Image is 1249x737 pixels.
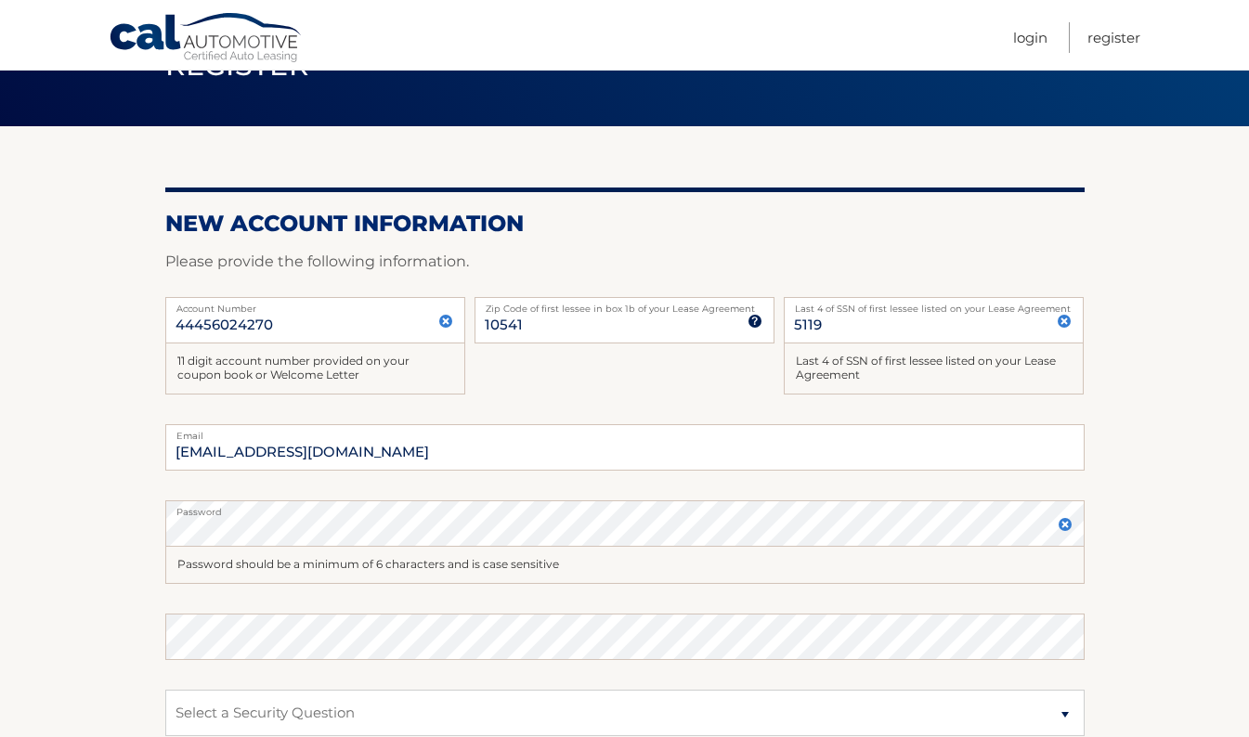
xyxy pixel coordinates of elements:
[165,297,465,312] label: Account Number
[109,12,304,66] a: Cal Automotive
[165,343,465,394] div: 11 digit account number provided on your coupon book or Welcome Letter
[784,297,1084,343] input: SSN or EIN (last 4 digits only)
[1087,22,1140,53] a: Register
[165,297,465,343] input: Account Number
[165,547,1085,584] div: Password should be a minimum of 6 characters and is case sensitive
[438,314,453,329] img: close.svg
[475,297,774,343] input: Zip Code
[1057,314,1072,329] img: close.svg
[165,210,1085,238] h2: New Account Information
[1058,517,1073,532] img: close.svg
[475,297,774,312] label: Zip Code of first lessee in box 1b of your Lease Agreement
[165,500,1085,515] label: Password
[748,314,762,329] img: tooltip.svg
[165,249,1085,275] p: Please provide the following information.
[1013,22,1047,53] a: Login
[784,297,1084,312] label: Last 4 of SSN of first lessee listed on your Lease Agreement
[165,424,1085,439] label: Email
[165,424,1085,471] input: Email
[784,343,1084,394] div: Last 4 of SSN of first lessee listed on your Lease Agreement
